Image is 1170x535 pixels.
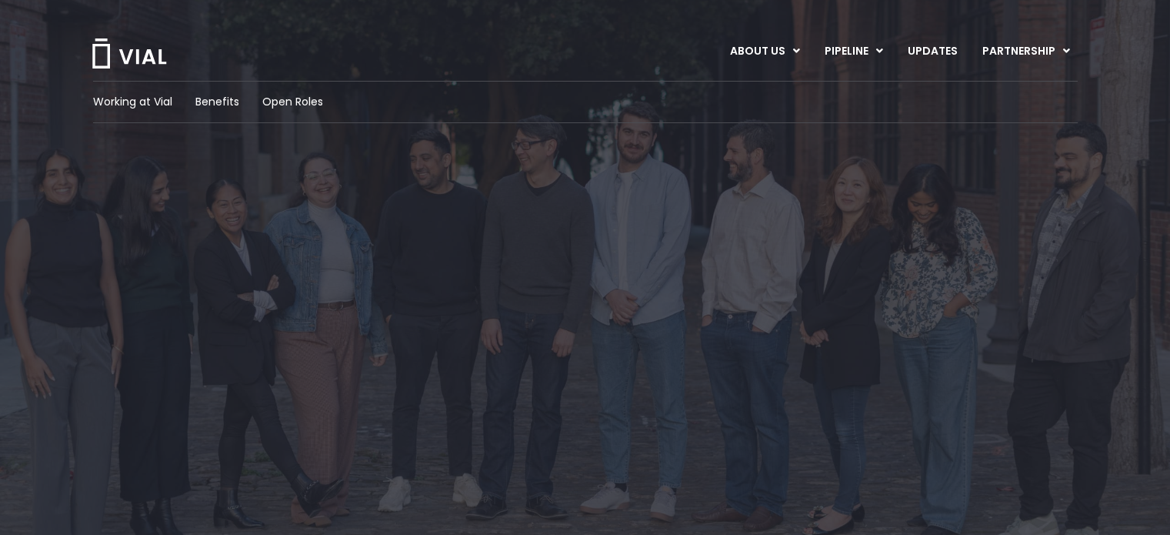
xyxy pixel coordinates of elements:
a: Benefits [195,94,239,110]
a: PARTNERSHIPMenu Toggle [970,38,1082,65]
a: UPDATES [895,38,969,65]
img: Vial Logo [91,38,168,69]
a: Working at Vial [93,94,172,110]
a: PIPELINEMenu Toggle [812,38,895,65]
a: ABOUT USMenu Toggle [718,38,812,65]
a: Open Roles [262,94,323,110]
